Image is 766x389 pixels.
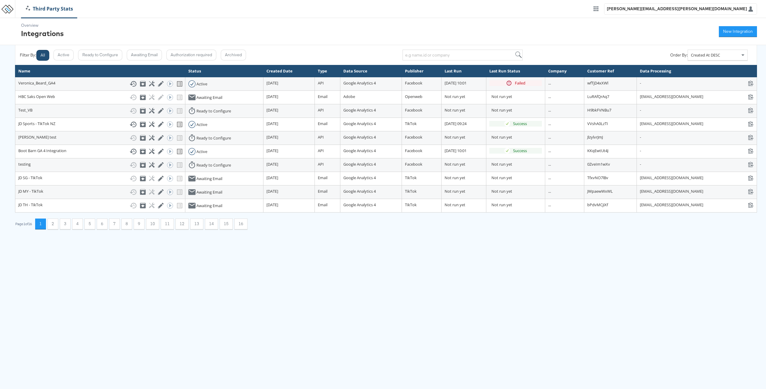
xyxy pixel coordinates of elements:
[60,219,71,229] button: 3
[84,219,95,229] button: 5
[318,148,324,153] span: API
[266,94,278,99] span: [DATE]
[196,203,222,209] div: Awaiting Email
[343,80,376,86] span: Google Analytics 4
[405,94,422,99] span: Openweb
[109,219,120,229] button: 7
[548,161,551,167] span: ...
[18,188,182,196] div: JD MY - TikTok
[196,95,222,100] div: Awaiting Email
[196,176,222,182] div: Awaiting Email
[640,202,754,208] div: [EMAIL_ADDRESS][DOMAIN_NAME]
[78,50,122,60] button: Ready to Configure
[318,107,324,113] span: API
[343,134,376,140] span: Google Analytics 4
[161,219,174,229] button: 11
[545,65,584,77] th: Company
[405,161,422,167] span: Facebook
[318,161,324,167] span: API
[640,148,754,154] div: -
[20,52,36,58] div: Filter By:
[343,107,376,113] span: Google Analytics 4
[134,219,144,229] button: 9
[445,148,467,153] span: [DATE] 10:01
[318,202,327,207] span: Email
[196,149,207,155] div: Active
[185,65,263,77] th: Status
[607,6,747,12] div: [PERSON_NAME][EMAIL_ADDRESS][PERSON_NAME][DOMAIN_NAME]
[691,52,720,58] span: Created At DESC
[445,134,465,140] span: Not run yet
[491,175,542,181] div: Not run yet
[405,80,422,86] span: Facebook
[640,175,754,181] div: [EMAIL_ADDRESS][DOMAIN_NAME]
[266,202,278,207] span: [DATE]
[340,65,402,77] th: Data Source
[121,219,132,229] button: 8
[587,121,608,126] span: VVshA0LzTI
[491,202,542,208] div: Not run yet
[548,202,551,207] span: ...
[318,80,324,86] span: API
[21,23,64,28] div: Overview
[196,189,222,195] div: Awaiting Email
[513,148,527,154] div: Success
[318,94,327,99] span: Email
[18,148,182,155] div: Boot Barn GA 4 Integration
[441,65,486,77] th: Last Run
[491,134,542,140] div: Not run yet
[47,219,58,229] button: 2
[670,52,688,58] div: Order By:
[343,161,376,167] span: Google Analytics 4
[166,50,216,60] button: Authorization required
[445,202,465,207] span: Not run yet
[196,81,207,87] div: Active
[587,148,608,153] span: KKqEwtUt4J
[15,222,32,226] div: Page 1 of 16
[176,121,183,128] svg: View missing tracking codes
[318,175,327,180] span: Email
[343,94,355,99] span: Adobe
[18,161,182,169] div: testing
[196,122,207,127] div: Active
[640,188,754,194] div: [EMAIL_ADDRESS][DOMAIN_NAME]
[315,65,340,77] th: Type
[403,50,523,60] input: e.g name,id or company
[491,161,542,167] div: Not run yet
[318,134,324,140] span: API
[18,80,182,87] div: Veronica_Beard_GA4
[640,80,754,86] div: -
[72,219,83,229] button: 4
[587,80,608,86] span: wfTjD4xXWl
[640,121,754,127] div: [EMAIL_ADDRESS][DOMAIN_NAME]
[445,80,467,86] span: [DATE] 10:01
[405,134,422,140] span: Facebook
[196,135,231,141] div: Ready to Configure
[405,202,417,207] span: TikTok
[587,202,608,207] span: bPdvMCjiXf
[18,107,182,115] div: Test_VB
[266,107,278,113] span: [DATE]
[486,65,545,77] th: Last Run Status
[405,188,417,194] span: TikTok
[548,94,551,99] span: ...
[343,121,376,126] span: Google Analytics 4
[584,65,637,77] th: Customer Ref
[445,94,465,99] span: Not run yet
[513,121,527,127] div: Success
[405,107,422,113] span: Facebook
[548,175,551,180] span: ...
[587,188,613,194] span: JWpaewWxWL
[266,161,278,167] span: [DATE]
[146,219,159,229] button: 10
[343,175,376,180] span: Google Analytics 4
[445,175,465,180] span: Not run yet
[548,148,551,153] span: ...
[405,121,417,126] span: TikTok
[491,94,542,100] div: Not run yet
[175,219,189,229] button: 12
[515,80,525,86] div: Failed
[176,80,183,87] svg: View missing tracking codes
[491,188,542,194] div: Not run yet
[640,161,754,167] div: -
